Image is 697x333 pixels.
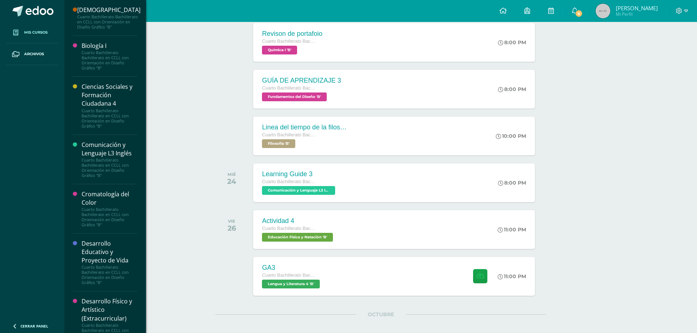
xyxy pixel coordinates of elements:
a: Biología ICuarto Bachillerato Bachillerato en CCLL con Orientación en Diseño Gráfico "B" [82,42,137,71]
span: Cerrar panel [20,323,48,329]
img: 45x45 [596,4,610,18]
div: Cromatología del Color [82,190,137,207]
span: OCTUBRE [356,311,406,318]
a: [DEMOGRAPHIC_DATA]Cuarto Bachillerato Bachillerato en CCLL con Orientación en Diseño Gráfico "B" [77,6,140,30]
div: Cuarto Bachillerato Bachillerato en CCLL con Orientación en Diseño Gráfico "B" [82,50,137,71]
div: Biología I [82,42,137,50]
div: Linea del tiempo de la filosofia [262,124,350,131]
span: Fundamentos del Diseño 'B' [262,92,327,101]
span: Cuarto Bachillerato Bachillerato en CCLL con Orientación en Diseño Gráfico [262,179,317,184]
div: Cuarto Bachillerato Bachillerato en CCLL con Orientación en Diseño Gráfico "B" [77,14,140,30]
div: 11:00 PM [498,273,526,280]
div: Ciencias Sociales y Formación Ciudadana 4 [82,83,137,108]
span: Cuarto Bachillerato Bachillerato en CCLL con Orientación en Diseño Gráfico [262,132,317,137]
div: GUÍA DE APRENDIZAJE 3 [262,77,341,84]
div: 10:00 PM [496,133,526,139]
div: Cuarto Bachillerato Bachillerato en CCLL con Orientación en Diseño Gráfico "B" [82,265,137,285]
span: Cuarto Bachillerato Bachillerato en CCLL con Orientación en Diseño Gráfico [262,226,317,231]
span: Cuarto Bachillerato Bachillerato en CCLL con Orientación en Diseño Gráfico [262,86,317,91]
div: 8:00 PM [498,179,526,186]
span: Archivos [24,51,44,57]
a: Archivos [6,43,59,65]
div: 26 [228,224,236,232]
div: Cuarto Bachillerato Bachillerato en CCLL con Orientación en Diseño Gráfico "B" [82,158,137,178]
span: Cuarto Bachillerato Bachillerato en CCLL con Orientación en Diseño Gráfico [262,273,317,278]
div: Comunicación y Lenguaje L3 Inglés [82,141,137,158]
span: 6 [575,10,583,18]
div: 11:00 PM [498,226,526,233]
span: Lengua y Literatura 4 'B' [262,280,320,288]
div: 8:00 PM [498,86,526,92]
div: Desarrollo Educativo y Proyecto de Vida [82,239,137,265]
a: Ciencias Sociales y Formación Ciudadana 4Cuarto Bachillerato Bachillerato en CCLL con Orientación... [82,83,137,128]
span: Mi Perfil [616,11,658,17]
div: VIE [228,219,236,224]
div: Learning Guide 3 [262,170,337,178]
span: Educación Física y Natación 'B' [262,233,333,242]
div: Actividad 4 [262,217,335,225]
div: [DEMOGRAPHIC_DATA] [77,6,140,14]
a: Cromatología del ColorCuarto Bachillerato Bachillerato en CCLL con Orientación en Diseño Gráfico "B" [82,190,137,227]
a: Comunicación y Lenguaje L3 InglésCuarto Bachillerato Bachillerato en CCLL con Orientación en Dise... [82,141,137,178]
span: Filosofía 'B' [262,139,295,148]
span: [PERSON_NAME] [616,4,658,12]
div: 24 [227,177,236,186]
div: Cuarto Bachillerato Bachillerato en CCLL con Orientación en Diseño Gráfico "B" [82,108,137,129]
div: MIÉ [227,172,236,177]
div: Desarrollo Físico y Artístico (Extracurricular) [82,297,137,322]
span: Mis cursos [24,30,48,35]
div: Revison de portafoio [262,30,322,38]
span: Comunicación y Lenguaje L3 Inglés 'B' [262,186,335,195]
a: Desarrollo Educativo y Proyecto de VidaCuarto Bachillerato Bachillerato en CCLL con Orientación e... [82,239,137,285]
span: Cuarto Bachillerato Bachillerato en CCLL con Orientación en Diseño Gráfico [262,39,317,44]
a: Mis cursos [6,22,59,43]
div: Cuarto Bachillerato Bachillerato en CCLL con Orientación en Diseño Gráfico "B" [82,207,137,227]
div: 8:00 PM [498,39,526,46]
span: Química I 'B' [262,46,297,54]
div: GA3 [262,264,322,272]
